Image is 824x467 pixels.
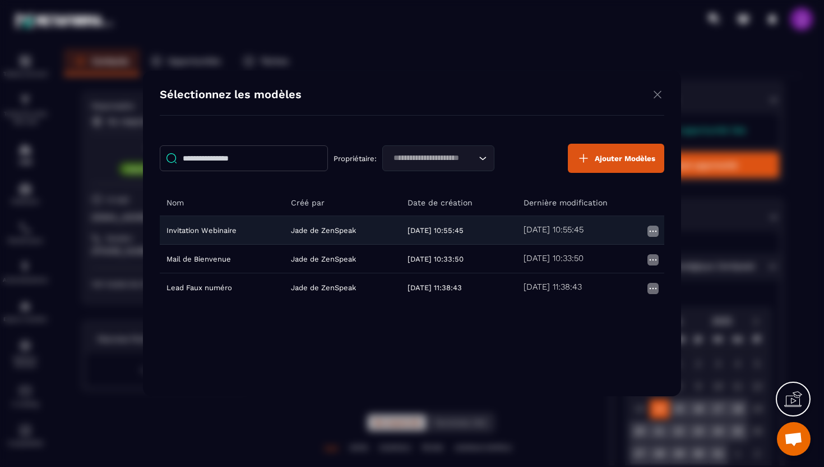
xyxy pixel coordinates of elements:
[777,422,811,456] div: Ouvrir le chat
[334,154,377,163] p: Propriétaire:
[401,245,517,273] td: [DATE] 10:33:50
[517,190,664,216] th: Dernière modification
[646,225,660,238] img: more icon
[284,216,401,245] td: Jade de ZenSpeak
[160,216,284,245] td: Invitation Webinaire
[390,152,476,164] input: Search for option
[160,273,284,302] td: Lead Faux numéro
[401,190,517,216] th: Date de création
[524,253,584,264] h5: [DATE] 10:33:50
[284,190,401,216] th: Créé par
[284,273,401,302] td: Jade de ZenSpeak
[382,145,494,171] div: Search for option
[160,190,284,216] th: Nom
[524,282,582,293] h5: [DATE] 11:38:43
[577,152,590,165] img: plus
[646,253,660,267] img: more icon
[568,144,664,173] button: Ajouter Modèles
[595,154,655,163] span: Ajouter Modèles
[284,245,401,273] td: Jade de ZenSpeak
[651,88,664,102] img: close
[401,216,517,245] td: [DATE] 10:55:45
[401,273,517,302] td: [DATE] 11:38:43
[524,225,584,236] h5: [DATE] 10:55:45
[160,88,302,104] h4: Sélectionnez les modèles
[646,282,660,295] img: more icon
[160,245,284,273] td: Mail de Bienvenue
